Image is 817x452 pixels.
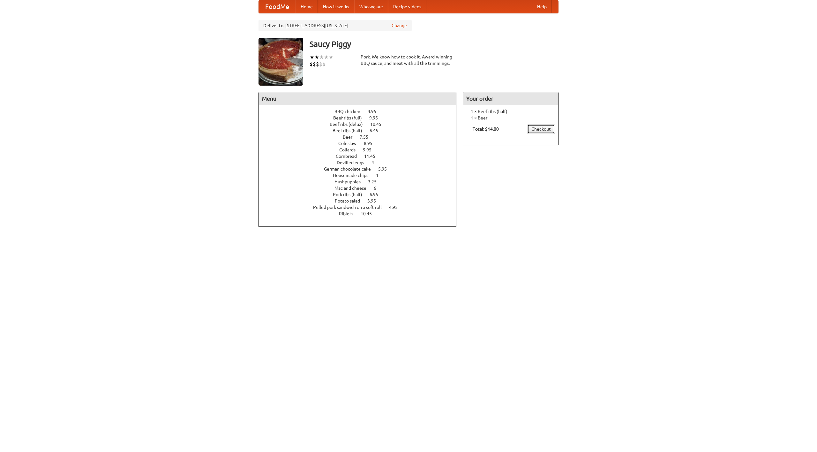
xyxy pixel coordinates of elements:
a: Devilled eggs 4 [337,160,386,165]
h4: Menu [259,92,456,105]
li: $ [322,61,326,68]
span: German chocolate cake [324,166,377,172]
span: BBQ chicken [334,109,367,114]
h4: Your order [463,92,558,105]
li: $ [316,61,319,68]
a: FoodMe [259,0,296,13]
span: 4.95 [368,109,383,114]
span: Coleslaw [338,141,363,146]
span: 5.95 [378,166,393,172]
span: Cornbread [336,154,363,159]
span: 9.95 [369,115,384,120]
span: Beef ribs (full) [333,115,368,120]
span: 3.25 [368,179,383,184]
a: Riblets 10.45 [339,211,384,216]
a: Beer 7.55 [343,134,380,140]
span: Riblets [339,211,360,216]
span: Potato salad [335,198,366,203]
a: Coleslaw 8.95 [338,141,384,146]
a: Home [296,0,318,13]
a: Beef ribs (delux) 10.45 [330,122,393,127]
a: Cornbread 11.45 [336,154,387,159]
a: Help [532,0,552,13]
a: Beef ribs (full) 9.95 [333,115,390,120]
span: 10.45 [361,211,378,216]
span: 4 [376,173,385,178]
span: Beef ribs (delux) [330,122,369,127]
span: 3.95 [367,198,382,203]
a: Pork ribs (half) 6.95 [333,192,390,197]
span: 4.95 [389,205,404,210]
span: 6 [374,186,383,191]
span: Beef ribs (half) [333,128,369,133]
li: $ [319,61,322,68]
span: 6.95 [370,192,385,197]
span: Devilled eggs [337,160,371,165]
span: Collards [339,147,362,152]
a: Checkout [527,124,555,134]
li: ★ [314,54,319,61]
a: Potato salad 3.95 [335,198,388,203]
li: $ [310,61,313,68]
a: Who we are [354,0,388,13]
div: Pork. We know how to cook it. Award-winning BBQ sauce, and meat with all the trimmings. [361,54,456,66]
b: Total: $14.00 [473,126,499,132]
img: angular.jpg [259,38,303,86]
span: Housemade chips [333,173,375,178]
span: Pulled pork sandwich on a soft roll [313,205,388,210]
li: 1 × Beer [466,115,555,121]
a: German chocolate cake 5.95 [324,166,399,172]
span: Mac and cheese [334,186,373,191]
span: Beer [343,134,359,140]
a: Recipe videos [388,0,426,13]
li: 1 × Beef ribs (half) [466,108,555,115]
div: Deliver to: [STREET_ADDRESS][US_STATE] [259,20,412,31]
span: 6.45 [370,128,385,133]
span: 8.95 [364,141,379,146]
span: 7.55 [360,134,375,140]
a: Hushpuppies 3.25 [334,179,388,184]
span: Pork ribs (half) [333,192,369,197]
a: Pulled pork sandwich on a soft roll 4.95 [313,205,409,210]
a: Beef ribs (half) 6.45 [333,128,390,133]
a: Mac and cheese 6 [334,186,388,191]
a: Collards 9.95 [339,147,383,152]
li: $ [313,61,316,68]
span: 10.45 [370,122,388,127]
li: ★ [319,54,324,61]
li: ★ [324,54,329,61]
li: ★ [329,54,334,61]
h3: Saucy Piggy [310,38,558,50]
span: 11.45 [364,154,382,159]
a: Change [392,22,407,29]
a: Housemade chips 4 [333,173,390,178]
span: 4 [371,160,380,165]
span: 9.95 [363,147,378,152]
a: BBQ chicken 4.95 [334,109,388,114]
li: ★ [310,54,314,61]
span: Hushpuppies [334,179,367,184]
a: How it works [318,0,354,13]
